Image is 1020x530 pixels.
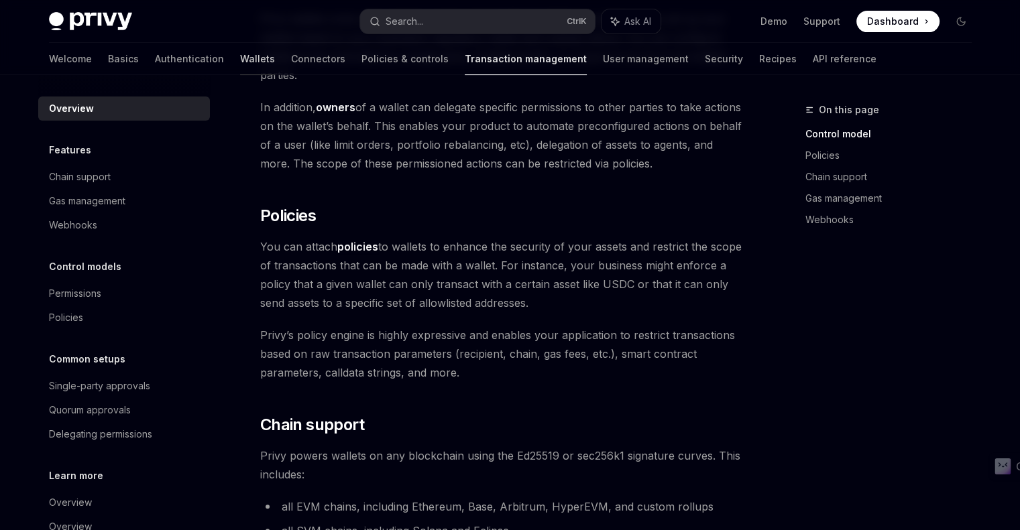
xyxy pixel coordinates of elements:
[49,310,83,326] div: Policies
[602,9,661,34] button: Ask AI
[49,43,92,75] a: Welcome
[624,15,651,28] span: Ask AI
[108,43,139,75] a: Basics
[856,11,940,32] a: Dashboard
[260,326,744,382] span: Privy’s policy engine is highly expressive and enables your application to restrict transactions ...
[38,281,210,306] a: Permissions
[803,15,840,28] a: Support
[49,169,111,185] div: Chain support
[49,402,131,418] div: Quorum approvals
[465,43,587,75] a: Transaction management
[759,43,797,75] a: Recipes
[49,378,150,394] div: Single-party approvals
[49,494,92,511] div: Overview
[819,102,879,118] span: On this page
[805,209,982,230] a: Webhooks
[805,145,982,166] a: Policies
[603,43,689,75] a: User management
[291,43,345,75] a: Connectors
[867,15,919,28] span: Dashboard
[316,101,355,115] a: owners
[49,426,152,442] div: Delegating permissions
[38,213,210,237] a: Webhooks
[49,193,125,209] div: Gas management
[567,16,587,27] span: Ctrl K
[805,166,982,188] a: Chain support
[38,422,210,446] a: Delegating permissions
[760,15,787,28] a: Demo
[260,98,744,173] span: In addition, of a wallet can delegate specific permissions to other parties to take actions on th...
[38,96,210,121] a: Overview
[386,13,423,29] div: Search...
[49,12,132,31] img: dark logo
[337,240,378,254] a: policies
[361,43,449,75] a: Policies & controls
[38,165,210,189] a: Chain support
[805,123,982,145] a: Control model
[155,43,224,75] a: Authentication
[260,414,364,436] span: Chain support
[705,43,743,75] a: Security
[38,374,210,398] a: Single-party approvals
[49,285,101,302] div: Permissions
[38,490,210,515] a: Overview
[49,468,103,484] h5: Learn more
[38,306,210,330] a: Policies
[49,101,94,117] div: Overview
[805,188,982,209] a: Gas management
[260,446,744,484] span: Privy powers wallets on any blockchain using the Ed25519 or sec256k1 signature curves. This inclu...
[260,497,744,516] li: all EVM chains, including Ethereum, Base, Arbitrum, HyperEVM, and custom rollups
[38,189,210,213] a: Gas management
[49,259,121,275] h5: Control models
[49,142,91,158] h5: Features
[260,205,316,226] span: Policies
[813,43,876,75] a: API reference
[49,351,125,367] h5: Common setups
[950,11,972,32] button: Toggle dark mode
[240,43,275,75] a: Wallets
[38,398,210,422] a: Quorum approvals
[260,237,744,312] span: You can attach to wallets to enhance the security of your assets and restrict the scope of transa...
[49,217,97,233] div: Webhooks
[360,9,595,34] button: Search...CtrlK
